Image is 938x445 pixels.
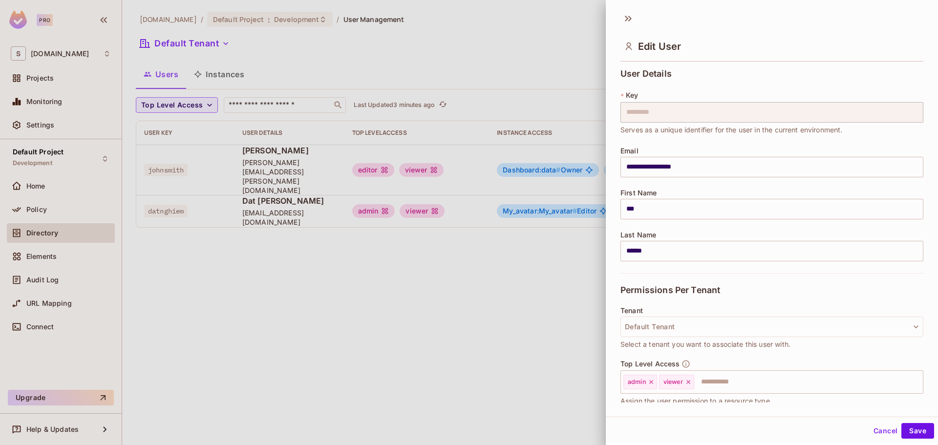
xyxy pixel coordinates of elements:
span: Permissions Per Tenant [620,285,720,295]
span: admin [628,378,646,386]
span: viewer [663,378,683,386]
span: User Details [620,69,672,79]
span: Tenant [620,307,643,315]
span: Top Level Access [620,360,680,368]
button: Open [918,381,920,382]
span: Key [626,91,638,99]
button: Cancel [870,423,901,439]
span: Assign the user permission to a resource type [620,396,770,406]
span: Last Name [620,231,656,239]
span: First Name [620,189,657,197]
span: Email [620,147,639,155]
button: Default Tenant [620,317,923,337]
span: Select a tenant you want to associate this user with. [620,339,790,350]
span: Serves as a unique identifier for the user in the current environment. [620,125,843,135]
div: admin [623,375,657,389]
span: Edit User [638,41,681,52]
button: Save [901,423,934,439]
div: viewer [659,375,694,389]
